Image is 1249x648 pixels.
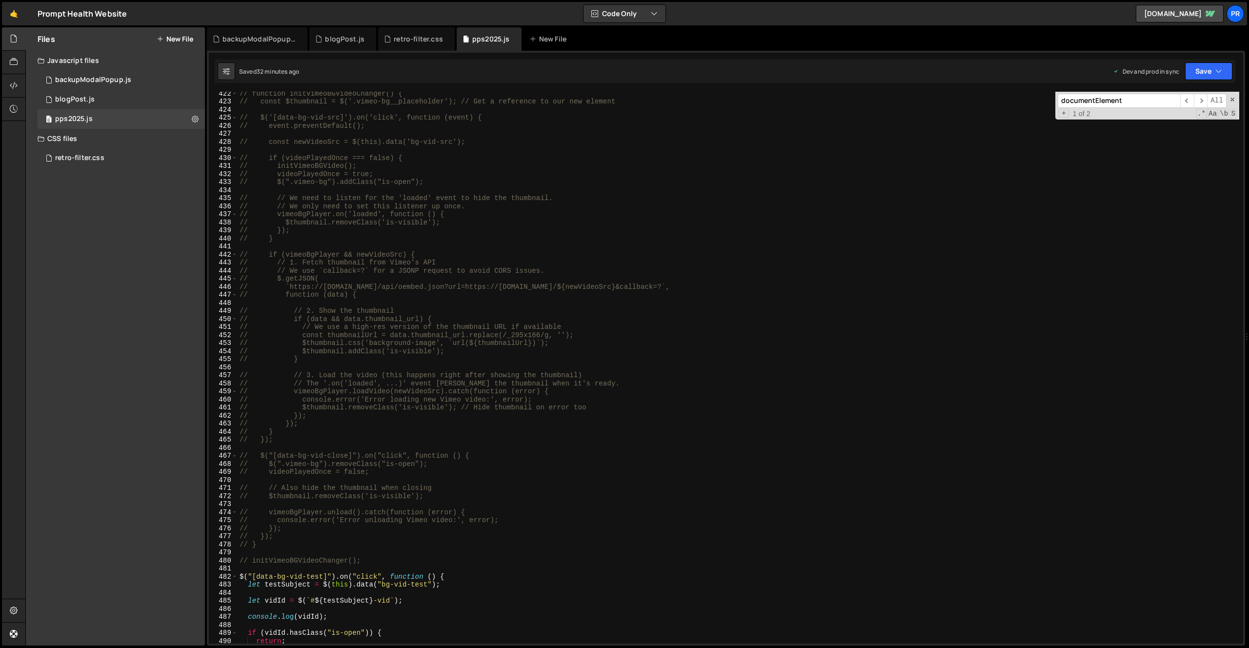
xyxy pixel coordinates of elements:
[209,226,238,235] div: 439
[325,34,364,44] div: blogPost.js
[222,34,296,44] div: backupModalPopup.js
[209,428,238,436] div: 464
[209,581,238,589] div: 483
[209,154,238,162] div: 430
[209,541,238,549] div: 478
[209,275,238,283] div: 445
[209,235,238,243] div: 440
[209,355,238,364] div: 455
[1227,5,1244,22] a: Pr
[38,148,205,168] div: 16625/45443.css
[38,70,205,90] div: 16625/45860.js
[209,492,238,501] div: 472
[209,267,238,275] div: 444
[38,109,205,129] div: 16625/45293.js
[209,380,238,388] div: 458
[209,508,238,517] div: 474
[38,8,127,20] div: Prompt Health Website
[1208,109,1218,119] span: CaseSensitive Search
[1185,62,1232,80] button: Save
[209,210,238,219] div: 437
[1207,94,1227,108] span: Alt-Enter
[1180,94,1194,108] span: ​
[209,436,238,444] div: 465
[209,637,238,646] div: 490
[209,412,238,420] div: 462
[26,51,205,70] div: Javascript files
[209,130,238,138] div: 427
[1230,109,1236,119] span: Search In Selection
[209,476,238,485] div: 470
[209,178,238,186] div: 433
[209,307,238,315] div: 449
[209,404,238,412] div: 461
[209,146,238,154] div: 429
[209,573,238,581] div: 482
[157,35,193,43] button: New File
[239,67,299,76] div: Saved
[55,115,93,123] div: pps2025.js
[209,162,238,170] div: 431
[209,597,238,605] div: 485
[209,98,238,106] div: 423
[1058,94,1180,108] input: Search for
[209,444,238,452] div: 466
[209,219,238,227] div: 438
[209,516,238,525] div: 475
[2,2,26,25] a: 🤙
[209,396,238,404] div: 460
[472,34,510,44] div: pps2025.js
[209,605,238,613] div: 486
[529,34,570,44] div: New File
[209,323,238,331] div: 451
[209,452,238,460] div: 467
[209,532,238,541] div: 477
[209,315,238,324] div: 450
[46,116,52,124] span: 0
[209,299,238,307] div: 448
[209,387,238,396] div: 459
[38,34,55,44] h2: Files
[209,283,238,291] div: 446
[209,243,238,251] div: 441
[257,67,299,76] div: 32 minutes ago
[209,138,238,146] div: 428
[209,364,238,372] div: 456
[209,186,238,195] div: 434
[1219,109,1229,119] span: Whole Word Search
[209,106,238,114] div: 424
[209,484,238,492] div: 471
[1059,109,1069,118] span: Toggle Replace mode
[1194,94,1208,108] span: ​
[584,5,665,22] button: Code Only
[209,500,238,508] div: 473
[209,170,238,179] div: 432
[209,565,238,573] div: 481
[209,259,238,267] div: 443
[1113,67,1179,76] div: Dev and prod in sync
[209,548,238,557] div: 479
[55,154,104,162] div: retro-filter.css
[1069,110,1094,118] span: 1 of 2
[209,525,238,533] div: 476
[209,114,238,122] div: 425
[55,95,95,104] div: blogPost.js
[209,251,238,259] div: 442
[209,371,238,380] div: 457
[209,557,238,565] div: 480
[209,339,238,347] div: 453
[1136,5,1224,22] a: [DOMAIN_NAME]
[55,76,131,84] div: backupModalPopup.js
[209,613,238,621] div: 487
[209,291,238,299] div: 447
[209,202,238,211] div: 436
[209,347,238,356] div: 454
[394,34,443,44] div: retro-filter.css
[209,621,238,629] div: 488
[209,420,238,428] div: 463
[209,460,238,468] div: 468
[209,468,238,476] div: 469
[209,589,238,597] div: 484
[1196,109,1207,119] span: RegExp Search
